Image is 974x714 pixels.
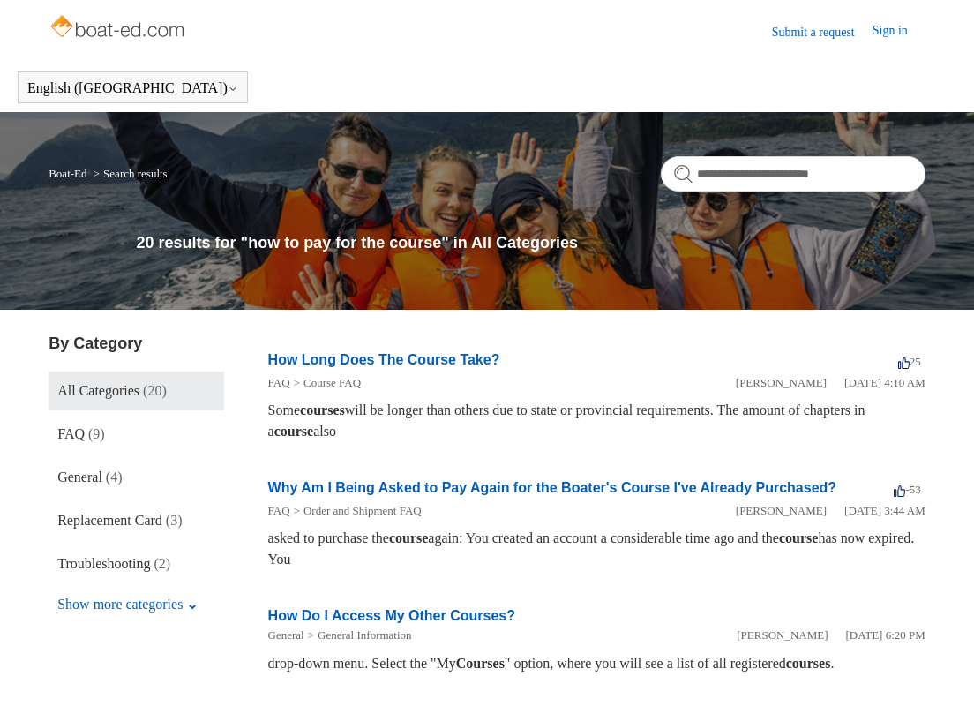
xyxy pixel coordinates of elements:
li: Search results [90,167,168,180]
a: General [268,628,304,642]
em: course [389,530,428,545]
a: Replacement Card (3) [49,501,224,540]
button: English ([GEOGRAPHIC_DATA]) [27,80,238,96]
a: FAQ [268,504,290,517]
em: Courses [456,656,505,671]
span: -53 [894,483,920,496]
li: Order and Shipment FAQ [290,502,422,520]
div: drop-down menu. Select the "My " option, where you will see a list of all registered . [268,653,925,674]
time: 03/14/2022, 04:10 [844,376,925,389]
h1: 20 results for "how to pay for the course" in All Categories [137,231,925,255]
h3: By Category [49,332,224,356]
li: General [268,627,304,644]
span: (4) [106,470,123,485]
span: All Categories [57,383,139,398]
div: asked to purchase the again: You created an account a considerable time ago and the has now expir... [268,528,925,570]
a: FAQ [268,376,290,389]
a: General (4) [49,458,224,497]
li: [PERSON_NAME] [736,374,827,392]
time: 03/16/2022, 03:44 [844,504,925,517]
a: Submit a request [772,23,873,41]
li: [PERSON_NAME] [737,627,828,644]
li: FAQ [268,374,290,392]
span: General [57,470,102,485]
span: (20) [143,383,167,398]
a: Order and Shipment FAQ [303,504,422,517]
time: 01/05/2024, 18:20 [846,628,925,642]
a: FAQ (9) [49,415,224,454]
a: All Categories (20) [49,372,224,410]
em: course [779,530,818,545]
li: Course FAQ [290,374,361,392]
span: 25 [898,355,921,368]
img: Boat-Ed Help Center home page [49,11,189,46]
a: How Long Does The Course Take? [268,352,500,367]
em: course [274,424,313,439]
a: Why Am I Being Asked to Pay Again for the Boater's Course I've Already Purchased? [268,480,837,495]
a: How Do I Access My Other Courses? [268,608,515,623]
div: Some will be longer than others due to state or provincial requirements. The amount of chapters i... [268,400,925,442]
span: Troubleshooting [57,556,150,571]
a: Sign in [873,21,925,42]
li: [PERSON_NAME] [736,502,827,520]
a: Boat-Ed [49,167,86,180]
span: (2) [154,556,170,571]
a: General Information [318,628,411,642]
em: courses [300,402,345,417]
a: Troubleshooting (2) [49,545,224,583]
button: Show more categories [49,588,206,621]
span: (9) [88,426,105,441]
li: FAQ [268,502,290,520]
em: courses [786,656,831,671]
span: FAQ [57,426,85,441]
span: (3) [166,513,183,528]
span: Replacement Card [57,513,162,528]
li: Boat-Ed [49,167,90,180]
li: General Information [304,627,412,644]
a: Course FAQ [303,376,361,389]
input: Search [661,156,925,192]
